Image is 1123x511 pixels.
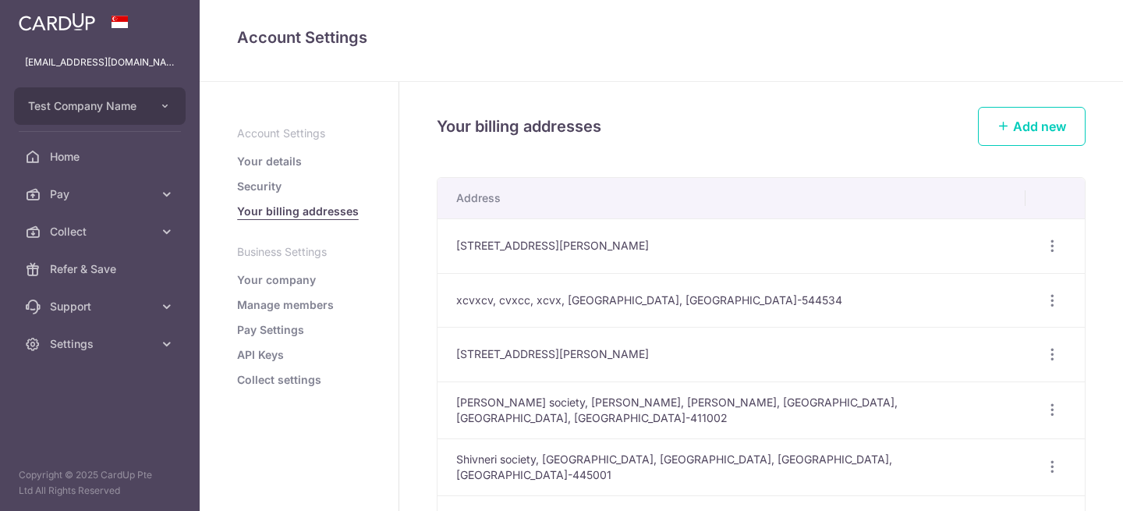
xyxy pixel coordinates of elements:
a: Security [237,179,282,194]
p: Account Settings [237,126,361,141]
td: Shivneri society, [GEOGRAPHIC_DATA], [GEOGRAPHIC_DATA], [GEOGRAPHIC_DATA], [GEOGRAPHIC_DATA]-445001 [438,438,1026,495]
img: CardUp [19,12,95,31]
a: Add new [978,107,1086,146]
td: [STREET_ADDRESS][PERSON_NAME] [438,218,1026,273]
h4: Your billing addresses [437,114,601,139]
a: Your company [237,272,316,288]
span: Pay [50,186,153,202]
h4: Account Settings [237,25,1086,50]
span: Settings [50,336,153,352]
a: API Keys [237,347,284,363]
th: Address [438,178,1026,218]
span: Help [138,11,170,25]
span: Add new [1013,119,1066,134]
span: Refer & Save [50,261,153,277]
span: Home [50,149,153,165]
a: Your billing addresses [237,204,359,219]
a: Your details [237,154,302,169]
td: [STREET_ADDRESS][PERSON_NAME] [438,327,1026,381]
a: Manage members [237,297,334,313]
p: Business Settings [237,244,361,260]
span: Support [50,299,153,314]
button: Test Company Name [14,87,186,125]
span: Collect [50,224,153,240]
a: Collect settings [237,372,321,388]
a: Pay Settings [237,322,304,338]
td: xcvxcv, cvxcc, xcvx, [GEOGRAPHIC_DATA], [GEOGRAPHIC_DATA]-544534 [438,273,1026,328]
td: [PERSON_NAME] society, [PERSON_NAME], [PERSON_NAME], [GEOGRAPHIC_DATA], [GEOGRAPHIC_DATA], [GEOGR... [438,381,1026,438]
span: Test Company Name [28,98,143,114]
p: [EMAIL_ADDRESS][DOMAIN_NAME] [25,55,175,70]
